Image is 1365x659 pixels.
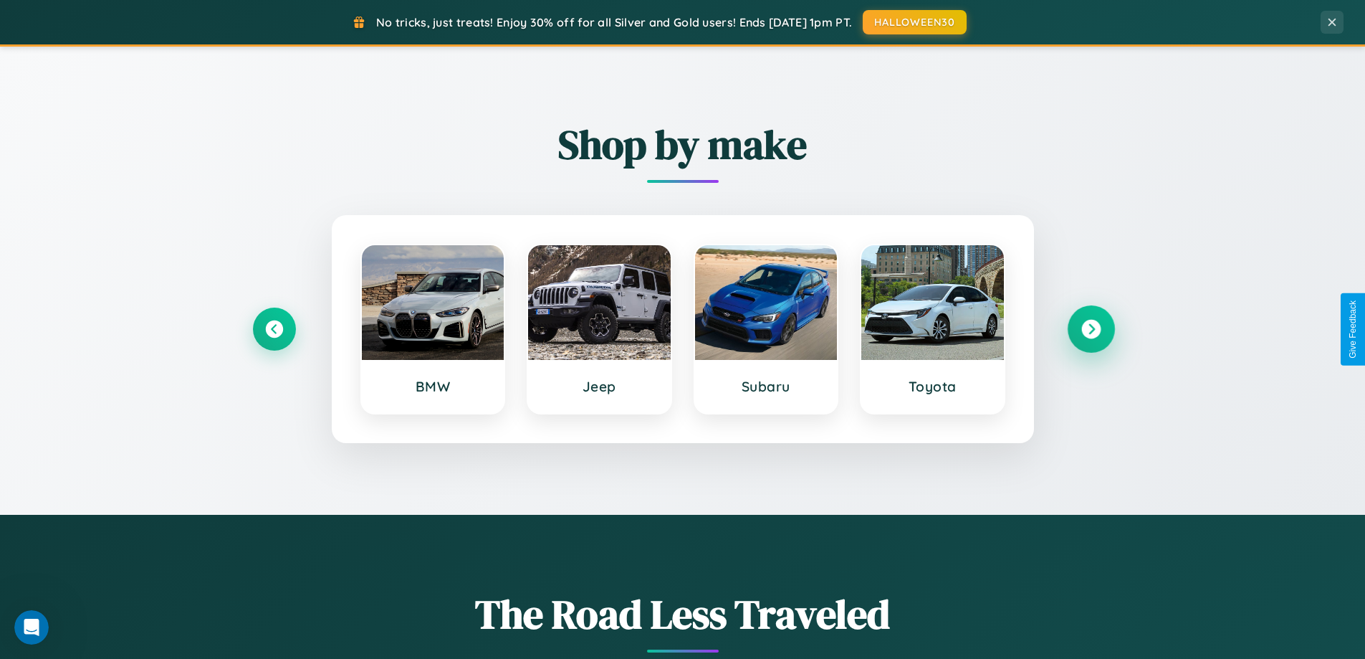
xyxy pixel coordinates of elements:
div: Give Feedback [1348,300,1358,359]
iframe: Intercom live chat [14,610,49,645]
h3: Subaru [709,378,823,395]
button: HALLOWEEN30 [863,10,967,34]
h1: The Road Less Traveled [253,587,1113,642]
h2: Shop by make [253,117,1113,172]
h3: Toyota [876,378,990,395]
h3: Jeep [542,378,656,395]
span: No tricks, just treats! Enjoy 30% off for all Silver and Gold users! Ends [DATE] 1pm PT. [376,15,852,29]
h3: BMW [376,378,490,395]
